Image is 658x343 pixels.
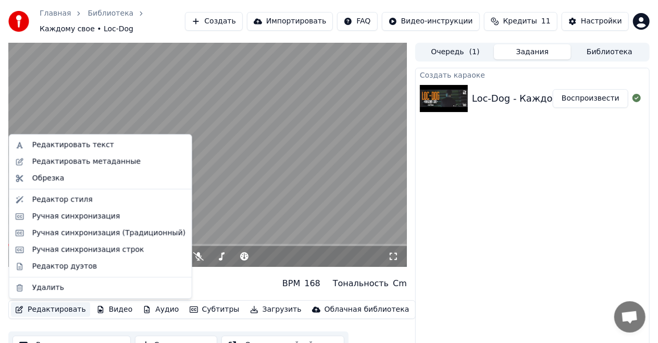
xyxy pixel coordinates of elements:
[494,44,571,59] button: Задания
[40,8,71,19] a: Главная
[614,301,645,333] div: Открытый чат
[247,12,333,31] button: Импортировать
[393,277,407,290] div: Cm
[337,12,377,31] button: FAQ
[185,12,242,31] button: Создать
[40,8,185,34] nav: breadcrumb
[469,47,480,57] span: ( 1 )
[304,277,320,290] div: 168
[32,261,97,272] div: Редактор дуэтов
[40,24,133,34] span: Каждому свое • Loc-Dog
[325,304,409,315] div: Облачная библиотека
[333,277,389,290] div: Тональность
[562,12,629,31] button: Настройки
[32,156,141,167] div: Редактировать метаданные
[553,89,628,108] button: Воспроизвести
[92,302,137,317] button: Видео
[472,91,641,106] div: Loc-Dog - Каждому свое (караоке)
[541,16,551,27] span: 11
[11,302,90,317] button: Редактировать
[8,11,29,32] img: youka
[32,173,65,183] div: Обрезка
[185,302,244,317] button: Субтитры
[32,283,64,293] div: Удалить
[417,44,494,59] button: Очередь
[581,16,622,27] div: Настройки
[139,302,183,317] button: Аудио
[32,140,114,150] div: Редактировать текст
[88,8,133,19] a: Библиотека
[32,244,144,255] div: Ручная синхронизация строк
[32,194,93,205] div: Редактор стиля
[484,12,557,31] button: Кредиты11
[503,16,537,27] span: Кредиты
[382,12,480,31] button: Видео-инструкции
[282,277,300,290] div: BPM
[571,44,648,59] button: Библиотека
[32,211,120,222] div: Ручная синхронизация
[246,302,306,317] button: Загрузить
[416,68,649,81] div: Создать караоке
[32,228,185,238] div: Ручная синхронизация (Традиционный)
